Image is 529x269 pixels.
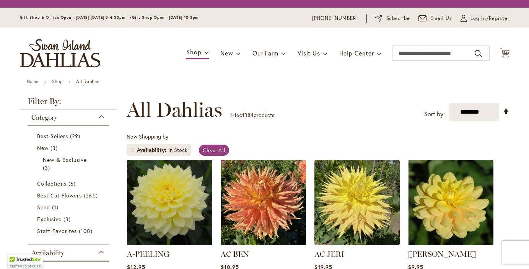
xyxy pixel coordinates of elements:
[37,144,49,152] span: New
[221,249,249,259] a: AC BEN
[234,111,239,119] span: 16
[127,98,222,121] span: All Dahlias
[37,191,102,199] a: Best Cut Flowers
[43,156,87,163] span: New & Exclusive
[76,78,99,84] strong: All Dahlias
[386,15,410,22] span: Subscribe
[27,78,39,84] a: Home
[20,15,132,20] span: Gift Shop & Office Open - [DATE]-[DATE] 9-4:30pm /
[8,254,43,269] div: TrustedSite Certified
[31,249,64,257] span: Availability
[424,107,445,121] label: Sort by:
[68,179,78,187] span: 6
[203,147,225,154] span: Clear All
[37,192,82,199] span: Best Cut Flowers
[230,111,232,119] span: 1
[137,146,168,154] span: Availability
[375,15,410,22] a: Subscribe
[314,160,400,245] img: AC Jeri
[221,160,306,245] img: AC BEN
[63,215,73,223] span: 3
[127,240,212,247] a: A-Peeling
[37,132,102,140] a: Best Sellers
[84,191,99,199] span: 265
[475,47,482,60] button: Search
[230,109,274,121] p: - of products
[418,15,452,22] a: Email Us
[37,180,67,187] span: Collections
[37,215,62,223] span: Exclusive
[314,249,344,259] a: AC JERI
[408,160,493,245] img: AHOY MATEY
[298,49,320,57] span: Visit Us
[43,164,52,172] span: 3
[168,146,187,154] div: In Stock
[461,15,509,22] a: Log In/Register
[79,227,94,235] span: 100
[314,240,400,247] a: AC Jeri
[186,48,201,56] span: Shop
[37,144,102,152] a: New
[312,15,358,22] a: [PHONE_NUMBER]
[37,179,102,187] a: Collections
[37,132,68,140] span: Best Sellers
[127,133,168,140] span: Now Shopping by
[37,227,102,235] a: Staff Favorites
[52,203,60,211] span: 1
[37,203,102,211] a: Seed
[127,249,169,259] a: A-PEELING
[31,113,57,122] span: Category
[408,240,493,247] a: AHOY MATEY
[252,49,278,57] span: Our Farm
[339,49,374,57] span: Help Center
[220,49,233,57] span: New
[130,148,135,152] a: Remove Availability In Stock
[408,249,476,259] a: [PERSON_NAME]
[52,78,63,84] a: Shop
[244,111,254,119] span: 384
[70,132,82,140] span: 29
[20,97,117,109] strong: Filter By:
[37,215,102,223] a: Exclusive
[199,145,229,156] a: Clear All
[20,39,100,67] a: store logo
[37,204,50,211] span: Seed
[127,160,212,245] img: A-Peeling
[37,227,77,235] span: Staff Favorites
[470,15,509,22] span: Log In/Register
[430,15,452,22] span: Email Us
[221,240,306,247] a: AC BEN
[43,156,96,172] a: New &amp; Exclusive
[50,144,60,152] span: 3
[132,15,199,20] span: Gift Shop Open - [DATE] 10-3pm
